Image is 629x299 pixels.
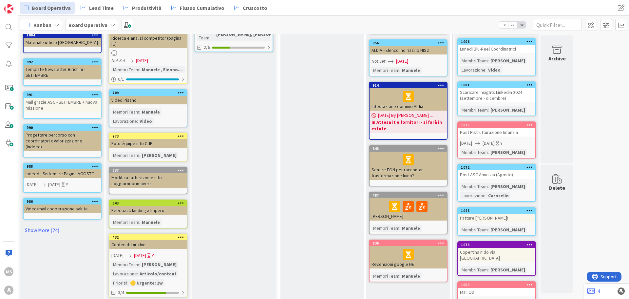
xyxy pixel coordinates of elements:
span: : [139,152,140,159]
div: Membri Team [372,224,399,232]
div: 432 [109,234,187,240]
input: Quick Filter... [533,19,582,31]
span: Produttività [132,4,162,12]
div: 0/1 [109,75,187,83]
a: 1072Post ASC Amicizia (Agosto)Membri Team:[PERSON_NAME]Lavorazione:Carosello [457,164,536,202]
div: Membri Team [460,149,488,156]
a: 956ALDIA - Elenco indirizzi ip NIS2Not Set[DATE]Membri Team:Manuele [369,39,448,76]
div: Video [486,66,502,74]
div: 992 [27,60,101,64]
span: : [486,66,486,74]
span: [DATE] By [PERSON_NAME] ... [378,112,433,119]
a: Lead Time [77,2,118,14]
a: Board Operativa [20,2,75,14]
span: : [486,192,486,199]
div: Copertina nido via [GEOGRAPHIC_DATA] [458,248,535,262]
div: 637 [109,167,187,173]
span: 1x [499,22,508,28]
a: 637Modifica fatturazione sito soggiornoprimavera [109,167,187,194]
div: A [4,286,13,295]
div: 432 [112,235,187,240]
a: Produttività [120,2,165,14]
div: Materiale ufficio [GEOGRAPHIC_DATA] [24,38,101,47]
span: Lead Time [89,4,114,12]
div: 1075 [461,123,535,127]
div: Contenuti birichini [109,240,187,249]
div: Recensioni google NE [370,246,447,268]
div: Post ASC Amicizia (Agosto) [458,170,535,179]
div: Mail OD [458,288,535,296]
span: : [214,31,215,38]
div: [PERSON_NAME] [140,152,178,159]
div: Membri Team [111,219,139,226]
div: [PERSON_NAME] [489,226,527,233]
div: Progettare percorso con coordinatori x Valorizzazione (Indeed) [24,131,101,151]
div: 956ALDIA - Elenco indirizzi ip NIS2 [370,40,447,54]
div: Membri Team [197,27,214,41]
div: 1072 [461,165,535,170]
span: [DATE] [396,58,408,65]
div: 990 [24,125,101,131]
div: 991Mail grazie ASC - SETTEMBRE + nuova missione [24,92,101,112]
div: Archive [548,54,566,62]
div: 1073 [458,242,535,248]
a: 843Sentire EON per raccontar trasformazione luino? [369,145,448,186]
div: 1081 [461,83,535,87]
span: Flusso Cumulativo [180,4,224,12]
div: Lavorazione [460,192,486,199]
div: Membri Team [372,67,399,74]
span: Kanban [33,21,51,29]
div: Membri Team [460,226,488,233]
a: Cruscotto [230,2,271,14]
i: Not Set [372,58,386,64]
span: Cruscotto [243,4,267,12]
a: 343Feedback landing a ImperoMembri Team:Manuele [109,200,187,228]
span: Support [14,1,30,9]
span: [DATE] [48,181,60,188]
span: : [139,66,140,73]
a: Ricerca e analisi competitor (pagina IG)Not Set[DATE]Membri Team:Manuele , Eleono...0/1 [109,27,187,84]
span: : [488,183,489,190]
b: In Attesa it e fornitori - si farà in estate [372,119,445,132]
span: : [137,270,138,277]
div: [PERSON_NAME] [489,183,527,190]
div: Y [500,140,503,147]
div: 1004Materiale ufficio [GEOGRAPHIC_DATA] [24,32,101,47]
div: Y [152,252,154,259]
a: 992Template Newsletter Birichini - SETTEMBRE [23,58,102,86]
div: 988 [24,163,101,169]
div: 709video Pisano [109,90,187,104]
span: 3/4 [118,289,124,296]
div: 836 [372,241,447,246]
div: [PERSON_NAME] [489,57,527,64]
div: 956 [372,41,447,45]
div: Manuele [140,108,162,116]
div: [PERSON_NAME], [PERSON_NAME] [215,31,290,38]
span: [DATE] [136,57,148,64]
div: MS [4,267,13,276]
div: Manuele , Eleono... [140,66,183,73]
div: 1073 [461,243,535,247]
a: 990Progettare percorso con coordinatori x Valorizzazione (Indeed) [23,124,102,158]
span: [DATE] [26,181,38,188]
div: 1006 [461,39,535,44]
span: 2/6 [204,44,210,51]
div: 1081 [458,82,535,88]
div: 990 [27,125,101,130]
div: 914Intestazione dominio Aldia [370,82,447,111]
span: [DATE] [460,140,472,147]
div: Lavorazione [111,270,137,277]
span: : [488,226,489,233]
div: Modifica fatturazione sito soggiornoprimavera [109,173,187,188]
a: 1073Copertina nido via [GEOGRAPHIC_DATA]Membri Team:[PERSON_NAME] [457,241,536,276]
div: 1004 [24,32,101,38]
div: 988 [27,164,101,169]
div: Sentire EON per raccontar trasformazione luino? [370,152,447,180]
span: : [488,57,489,64]
div: Membri Team [111,108,139,116]
div: 914 [370,82,447,88]
a: 1006Lunedì Blu-Reel CoordinatriciMembri Team:[PERSON_NAME]Lavorazione:Video [457,38,536,76]
div: 637 [112,168,187,173]
div: ALDIA - Elenco indirizzi ip NIS2 [370,46,447,54]
div: 709 [109,90,187,96]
